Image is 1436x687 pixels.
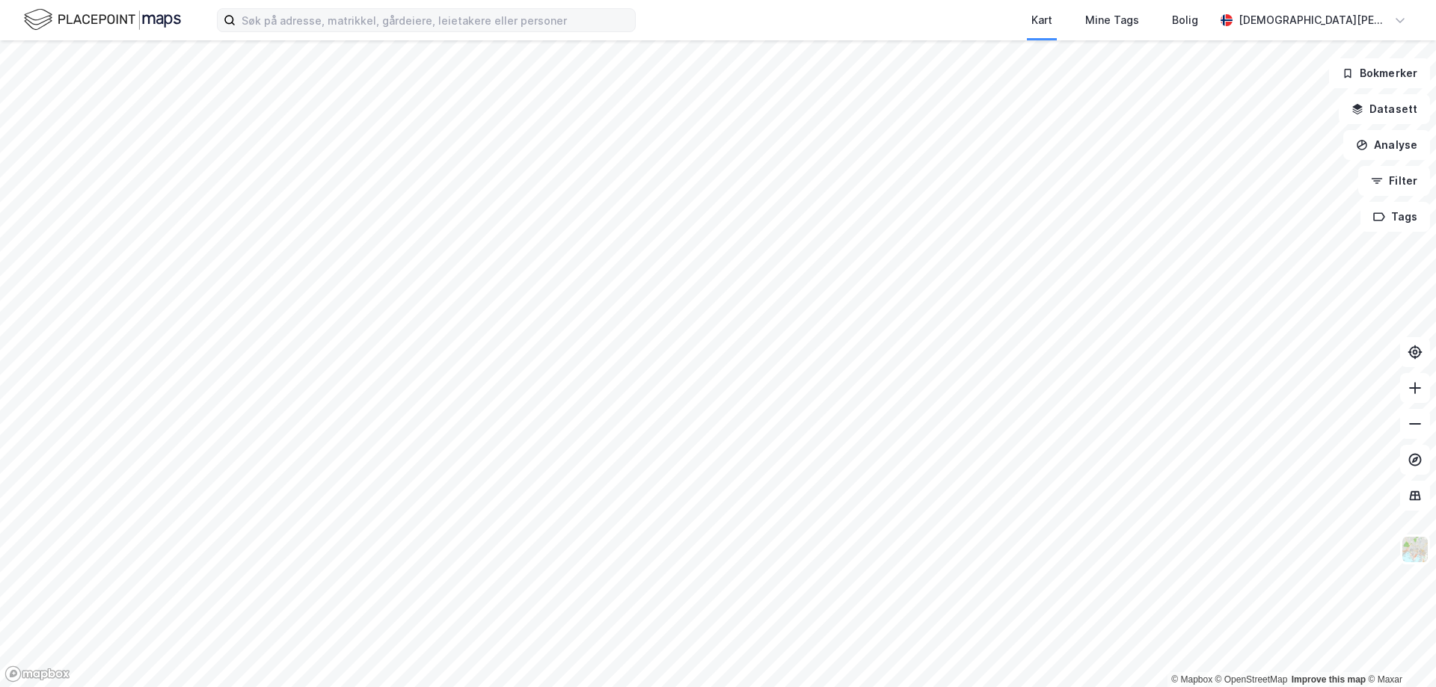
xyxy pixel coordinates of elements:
iframe: Chat Widget [1361,615,1436,687]
button: Tags [1360,202,1430,232]
img: Z [1401,535,1429,564]
div: Bolig [1172,11,1198,29]
div: [DEMOGRAPHIC_DATA][PERSON_NAME] [1239,11,1388,29]
a: Mapbox homepage [4,665,70,683]
button: Filter [1358,166,1430,196]
input: Søk på adresse, matrikkel, gårdeiere, leietakere eller personer [236,9,635,31]
div: Mine Tags [1085,11,1139,29]
button: Bokmerker [1329,58,1430,88]
a: OpenStreetMap [1215,674,1288,685]
button: Datasett [1339,94,1430,124]
a: Improve this map [1292,674,1366,685]
a: Mapbox [1171,674,1212,685]
button: Analyse [1343,130,1430,160]
div: Kart [1031,11,1052,29]
img: logo.f888ab2527a4732fd821a326f86c7f29.svg [24,7,181,33]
